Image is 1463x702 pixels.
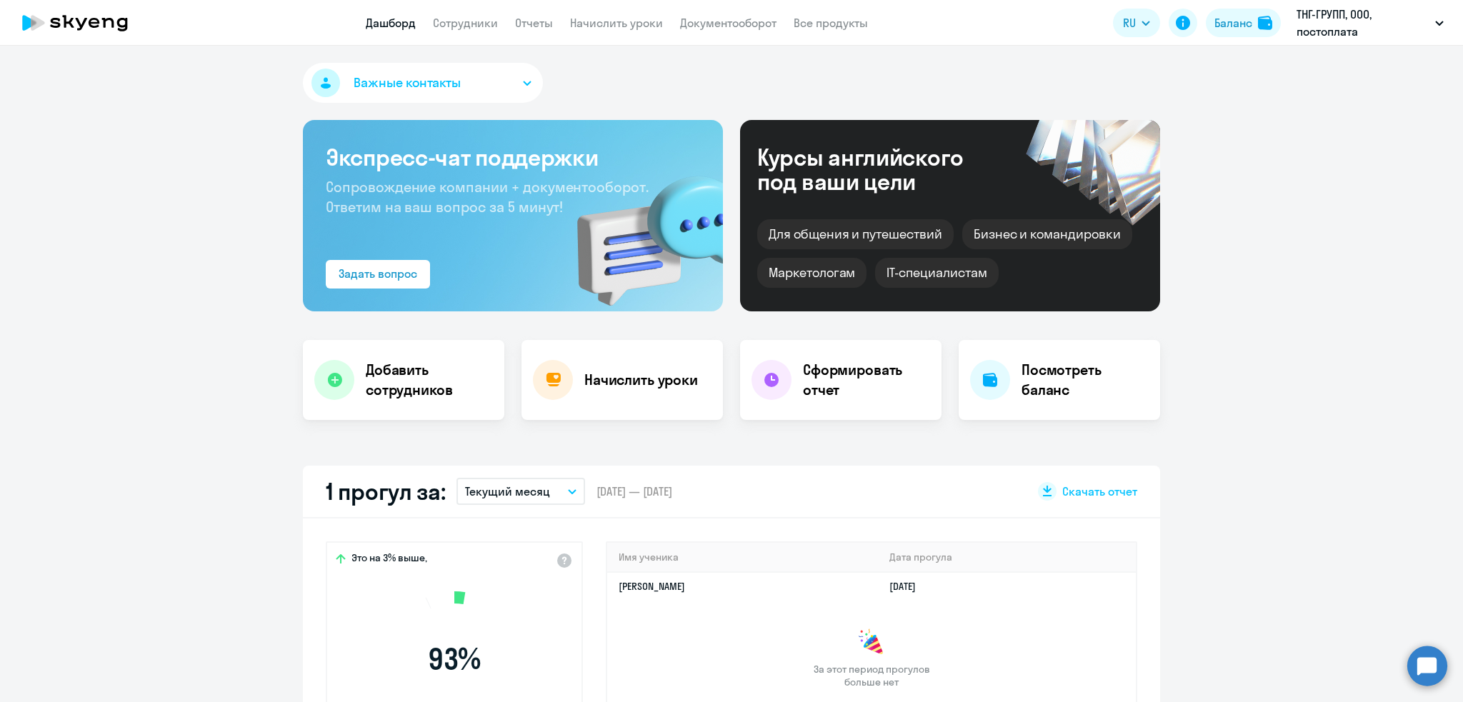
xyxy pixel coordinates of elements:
th: Дата прогула [878,543,1136,572]
p: Текущий месяц [465,483,550,500]
span: За этот период прогулов больше нет [812,663,932,688]
span: 93 % [372,642,536,676]
span: RU [1123,14,1136,31]
a: Начислить уроки [570,16,663,30]
div: Бизнес и командировки [962,219,1132,249]
div: Курсы английского под ваши цели [757,145,1002,194]
img: balance [1258,16,1272,30]
a: Все продукты [794,16,868,30]
button: Важные контакты [303,63,543,103]
h4: Посмотреть баланс [1022,360,1149,400]
div: Маркетологам [757,258,867,288]
span: Сопровождение компании + документооборот. Ответим на ваш вопрос за 5 минут! [326,178,649,216]
button: ТНГ-ГРУПП, ООО, постоплата [1289,6,1451,40]
div: Баланс [1214,14,1252,31]
a: [DATE] [889,580,927,593]
button: RU [1113,9,1160,37]
button: Текущий месяц [456,478,585,505]
span: [DATE] — [DATE] [596,483,672,499]
a: Отчеты [515,16,553,30]
h3: Экспресс-чат поддержки [326,143,700,171]
a: Сотрудники [433,16,498,30]
p: ТНГ-ГРУПП, ООО, постоплата [1297,6,1429,40]
h4: Сформировать отчет [803,360,930,400]
a: Дашборд [366,16,416,30]
a: [PERSON_NAME] [619,580,685,593]
span: Скачать отчет [1062,483,1137,499]
div: Для общения и путешествий [757,219,954,249]
img: congrats [857,628,886,657]
th: Имя ученика [607,543,878,572]
div: Задать вопрос [339,265,417,282]
h4: Начислить уроки [584,370,698,390]
button: Задать вопрос [326,260,430,289]
button: Балансbalance [1206,9,1281,37]
span: Важные контакты [354,74,461,92]
img: bg-img [556,151,723,311]
h4: Добавить сотрудников [366,360,493,400]
a: Документооборот [680,16,777,30]
span: Это на 3% выше, [351,551,427,568]
div: IT-специалистам [875,258,998,288]
h2: 1 прогул за: [326,477,445,506]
